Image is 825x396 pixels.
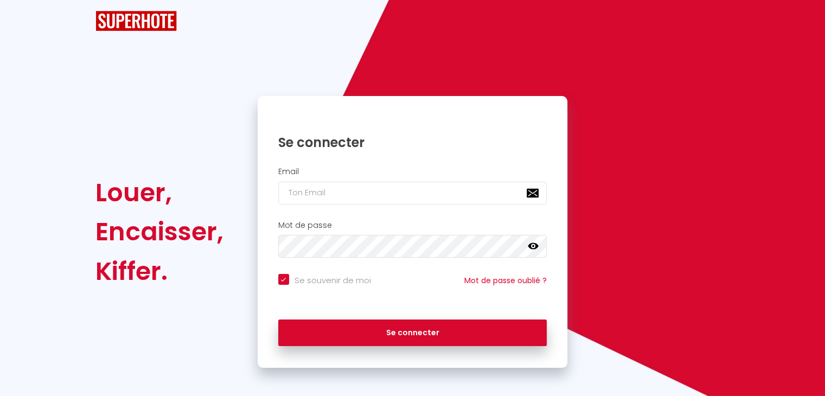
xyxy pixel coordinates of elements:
input: Ton Email [278,182,547,205]
h2: Email [278,167,547,176]
div: Louer, [95,173,223,212]
div: Encaisser, [95,212,223,251]
h1: Se connecter [278,134,547,151]
img: SuperHote logo [95,11,177,31]
div: Kiffer. [95,252,223,291]
h2: Mot de passe [278,221,547,230]
button: Se connecter [278,320,547,347]
button: Ouvrir le widget de chat LiveChat [9,4,41,37]
a: Mot de passe oublié ? [464,275,547,286]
